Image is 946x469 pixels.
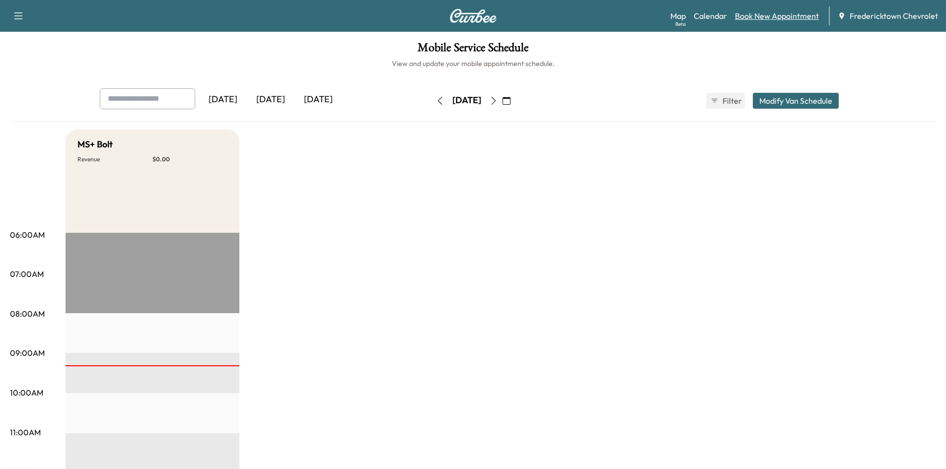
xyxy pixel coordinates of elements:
h5: MS+ Bolt [77,137,113,151]
a: Calendar [694,10,727,22]
a: MapBeta [670,10,686,22]
p: 10:00AM [10,387,43,399]
button: Filter [706,93,745,109]
h1: Mobile Service Schedule [10,42,936,59]
p: 09:00AM [10,347,45,359]
div: Beta [675,20,686,28]
div: [DATE] [199,88,247,111]
button: Modify Van Schedule [753,93,839,109]
h6: View and update your mobile appointment schedule. [10,59,936,68]
div: [DATE] [452,94,481,107]
p: Revenue [77,155,152,163]
p: 08:00AM [10,308,45,320]
div: [DATE] [294,88,342,111]
p: $ 0.00 [152,155,227,163]
span: Filter [723,95,740,107]
a: Book New Appointment [735,10,819,22]
div: [DATE] [247,88,294,111]
p: 11:00AM [10,426,41,438]
p: 07:00AM [10,268,44,280]
span: Fredericktown Chevrolet [850,10,938,22]
p: 06:00AM [10,229,45,241]
img: Curbee Logo [449,9,497,23]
